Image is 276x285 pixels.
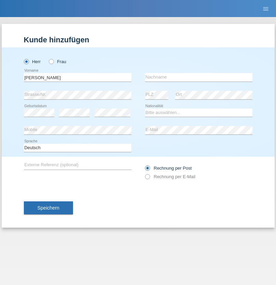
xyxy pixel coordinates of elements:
[262,5,269,12] i: menu
[145,166,192,171] label: Rechnung per Post
[24,59,41,64] label: Herr
[145,174,195,179] label: Rechnung per E-Mail
[38,205,59,211] span: Speichern
[24,59,28,63] input: Herr
[145,174,149,183] input: Rechnung per E-Mail
[49,59,53,63] input: Frau
[24,201,73,214] button: Speichern
[259,6,273,11] a: menu
[145,166,149,174] input: Rechnung per Post
[49,59,66,64] label: Frau
[24,35,252,44] h1: Kunde hinzufügen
